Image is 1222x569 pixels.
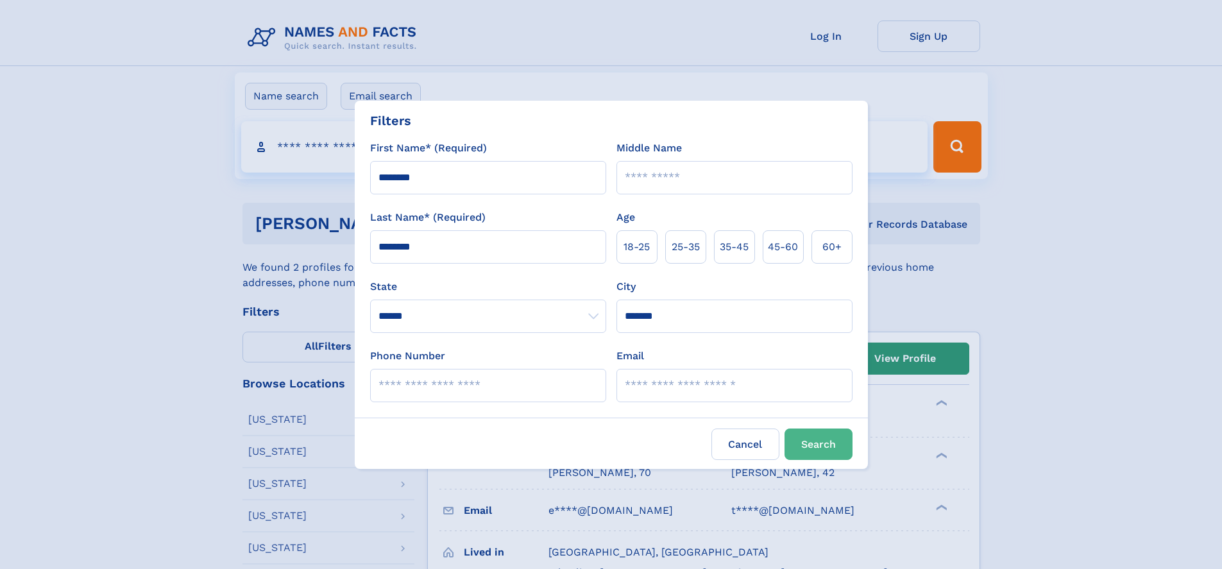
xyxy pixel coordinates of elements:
[616,210,635,225] label: Age
[616,140,682,156] label: Middle Name
[711,429,779,460] label: Cancel
[785,429,853,460] button: Search
[768,239,798,255] span: 45‑60
[370,210,486,225] label: Last Name* (Required)
[720,239,749,255] span: 35‑45
[370,111,411,130] div: Filters
[370,348,445,364] label: Phone Number
[616,279,636,294] label: City
[822,239,842,255] span: 60+
[370,140,487,156] label: First Name* (Required)
[370,279,606,294] label: State
[624,239,650,255] span: 18‑25
[672,239,700,255] span: 25‑35
[616,348,644,364] label: Email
